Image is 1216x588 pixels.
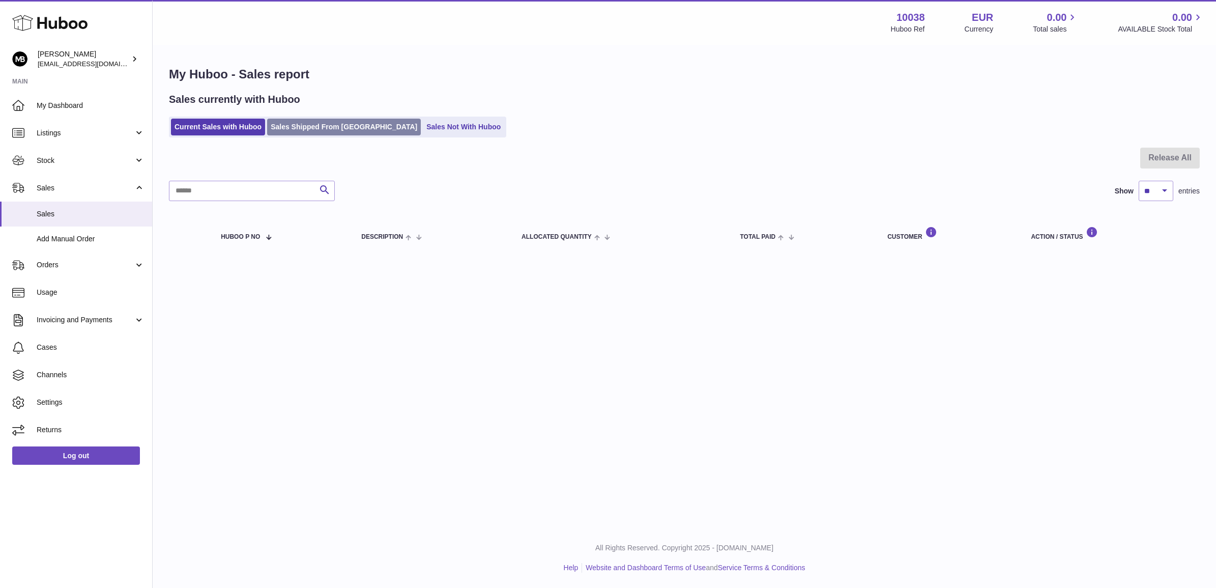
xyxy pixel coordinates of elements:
a: Website and Dashboard Terms of Use [586,564,706,572]
span: Listings [37,128,134,138]
label: Show [1115,186,1134,196]
span: Total sales [1033,24,1078,34]
span: Huboo P no [221,234,260,240]
span: My Dashboard [37,101,144,110]
a: 0.00 Total sales [1033,11,1078,34]
a: 0.00 AVAILABLE Stock Total [1118,11,1204,34]
strong: 10038 [896,11,925,24]
span: 0.00 [1047,11,1067,24]
span: Channels [37,370,144,380]
span: Returns [37,425,144,435]
a: Log out [12,446,140,465]
span: Description [361,234,403,240]
span: Sales [37,209,144,219]
a: Sales Shipped From [GEOGRAPHIC_DATA] [267,119,421,135]
span: Usage [37,288,144,297]
span: Total paid [740,234,775,240]
img: internalAdmin-10038@internal.huboo.com [12,51,27,67]
div: Currency [965,24,994,34]
span: Orders [37,260,134,270]
div: [PERSON_NAME] [38,49,129,69]
a: Current Sales with Huboo [171,119,265,135]
a: Sales Not With Huboo [423,119,504,135]
span: Settings [37,398,144,407]
strong: EUR [972,11,993,24]
div: Huboo Ref [891,24,925,34]
span: Sales [37,183,134,193]
div: Action / Status [1031,227,1190,240]
span: ALLOCATED Quantity [522,234,592,240]
span: [EMAIL_ADDRESS][DOMAIN_NAME] [38,60,150,68]
h1: My Huboo - Sales report [169,66,1200,82]
span: Stock [37,156,134,165]
li: and [582,563,805,573]
p: All Rights Reserved. Copyright 2025 - [DOMAIN_NAME] [161,543,1208,553]
span: AVAILABLE Stock Total [1118,24,1204,34]
span: 0.00 [1172,11,1192,24]
span: entries [1178,186,1200,196]
span: Add Manual Order [37,234,144,244]
a: Help [564,564,578,572]
h2: Sales currently with Huboo [169,93,300,106]
span: Invoicing and Payments [37,315,134,325]
div: Customer [887,227,1010,240]
a: Service Terms & Conditions [718,564,805,572]
span: Cases [37,343,144,352]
